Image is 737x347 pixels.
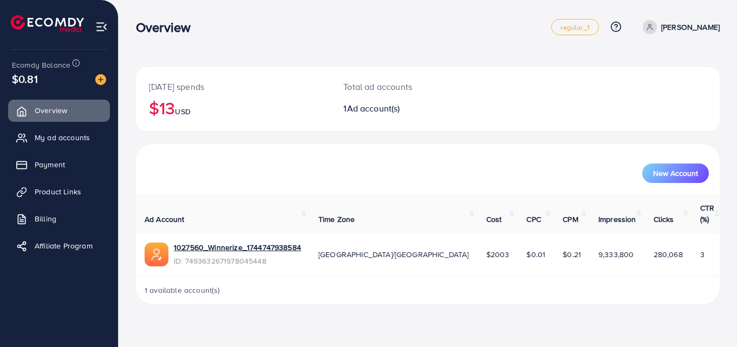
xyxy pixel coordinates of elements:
[560,24,589,31] span: regular_1
[598,249,634,260] span: 9,333,800
[95,21,108,33] img: menu
[347,102,400,114] span: Ad account(s)
[35,213,56,224] span: Billing
[654,249,683,260] span: 280,068
[174,242,301,253] a: 1027560_Winnerize_1744747938584
[35,105,67,116] span: Overview
[35,186,81,197] span: Product Links
[551,19,598,35] a: regular_1
[95,74,106,85] img: image
[598,214,636,225] span: Impression
[145,214,185,225] span: Ad Account
[486,214,502,225] span: Cost
[343,103,464,114] h2: 1
[175,106,190,117] span: USD
[8,235,110,257] a: Affiliate Program
[174,256,301,266] span: ID: 7493632671978045448
[11,15,84,32] img: logo
[563,214,578,225] span: CPM
[486,249,510,260] span: $2003
[661,21,720,34] p: [PERSON_NAME]
[318,214,355,225] span: Time Zone
[526,249,545,260] span: $0.01
[35,132,90,143] span: My ad accounts
[145,285,220,296] span: 1 available account(s)
[642,163,709,183] button: New Account
[526,214,540,225] span: CPC
[638,20,720,34] a: [PERSON_NAME]
[8,181,110,202] a: Product Links
[136,19,199,35] h3: Overview
[35,240,93,251] span: Affiliate Program
[149,80,317,93] p: [DATE] spends
[563,249,581,260] span: $0.21
[700,249,705,260] span: 3
[12,71,38,87] span: $0.81
[12,60,70,70] span: Ecomdy Balance
[8,154,110,175] a: Payment
[700,202,714,224] span: CTR (%)
[35,159,65,170] span: Payment
[8,127,110,148] a: My ad accounts
[653,169,698,177] span: New Account
[8,100,110,121] a: Overview
[8,208,110,230] a: Billing
[145,243,168,266] img: ic-ads-acc.e4c84228.svg
[318,249,469,260] span: [GEOGRAPHIC_DATA]/[GEOGRAPHIC_DATA]
[654,214,674,225] span: Clicks
[343,80,464,93] p: Total ad accounts
[149,97,317,118] h2: $13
